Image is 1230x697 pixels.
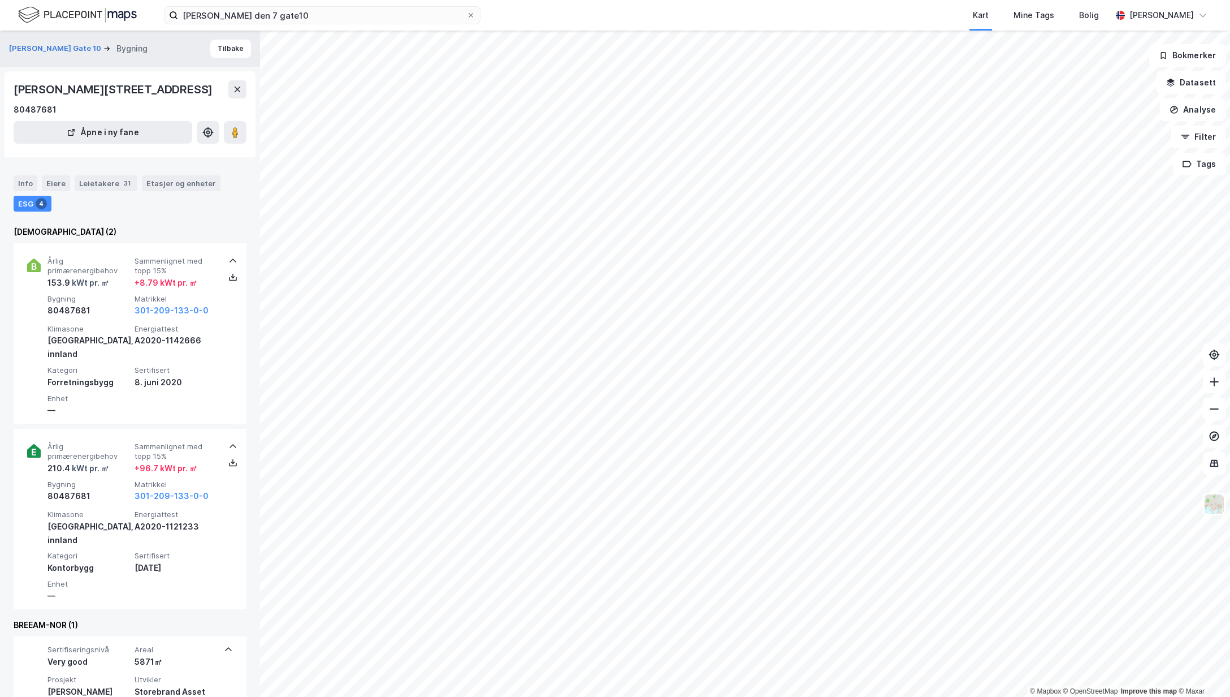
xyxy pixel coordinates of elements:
[9,43,103,54] button: [PERSON_NAME] Gate 10
[36,198,47,209] div: 4
[47,294,130,304] span: Bygning
[47,324,130,334] span: Klimasone
[70,462,109,475] div: kWt pr. ㎡
[135,675,217,685] span: Utvikler
[14,225,246,239] div: [DEMOGRAPHIC_DATA] (2)
[135,489,209,503] button: 301-209-133-0-0
[1171,126,1225,148] button: Filter
[1203,493,1225,515] img: Z
[1160,98,1225,121] button: Analyse
[135,376,217,389] div: 8. juni 2020
[47,561,130,575] div: Kontorbygg
[14,121,192,144] button: Åpne i ny fane
[1173,643,1230,697] iframe: Chat Widget
[135,645,217,655] span: Areal
[135,304,209,317] button: 301-209-133-0-0
[135,551,217,561] span: Sertifisert
[14,175,37,191] div: Info
[14,80,215,98] div: [PERSON_NAME][STREET_ADDRESS]
[47,276,109,290] div: 153.9
[47,334,130,361] div: [GEOGRAPHIC_DATA], innland
[1030,687,1061,695] a: Mapbox
[146,178,216,188] div: Etasjer og enheter
[47,655,130,669] div: Very good
[47,376,130,389] div: Forretningsbygg
[14,196,51,212] div: ESG
[18,5,137,25] img: logo.f888ab2527a4732fd821a326f86c7f29.svg
[1149,44,1225,67] button: Bokmerker
[135,442,217,462] span: Sammenlignet med topp 15%
[70,276,109,290] div: kWt pr. ㎡
[47,551,130,561] span: Kategori
[47,520,130,547] div: [GEOGRAPHIC_DATA], innland
[47,480,130,489] span: Bygning
[47,675,130,685] span: Prosjekt
[14,618,246,632] div: BREEAM-NOR (1)
[47,589,130,603] div: —
[47,365,130,375] span: Kategori
[135,324,217,334] span: Energiattest
[47,462,109,475] div: 210.4
[75,175,137,191] div: Leietakere
[135,510,217,519] span: Energiattest
[47,256,130,276] span: Årlig primærenergibehov
[47,403,130,417] div: —
[1157,71,1225,94] button: Datasett
[47,510,130,519] span: Klimasone
[973,8,989,22] div: Kart
[47,579,130,589] span: Enhet
[135,655,217,669] div: 5871㎡
[1173,153,1225,175] button: Tags
[135,462,197,475] div: + 96.7 kWt pr. ㎡
[135,365,217,375] span: Sertifisert
[1063,687,1118,695] a: OpenStreetMap
[47,489,130,503] div: 80487681
[1129,8,1194,22] div: [PERSON_NAME]
[1121,687,1177,695] a: Improve this map
[135,334,217,347] div: A2020-1142666
[135,520,217,533] div: A2020-1121233
[116,42,148,55] div: Bygning
[1014,8,1054,22] div: Mine Tags
[135,294,217,304] span: Matrikkel
[1079,8,1099,22] div: Bolig
[135,256,217,276] span: Sammenlignet med topp 15%
[135,276,197,290] div: + 8.79 kWt pr. ㎡
[122,178,133,189] div: 31
[47,304,130,317] div: 80487681
[42,175,70,191] div: Eiere
[135,480,217,489] span: Matrikkel
[47,394,130,403] span: Enhet
[178,7,466,24] input: Søk på adresse, matrikkel, gårdeiere, leietakere eller personer
[135,561,217,575] div: [DATE]
[210,40,251,58] button: Tilbake
[47,645,130,655] span: Sertifiseringsnivå
[14,103,57,117] div: 80487681
[1173,643,1230,697] div: Kontrollprogram for chat
[47,442,130,462] span: Årlig primærenergibehov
